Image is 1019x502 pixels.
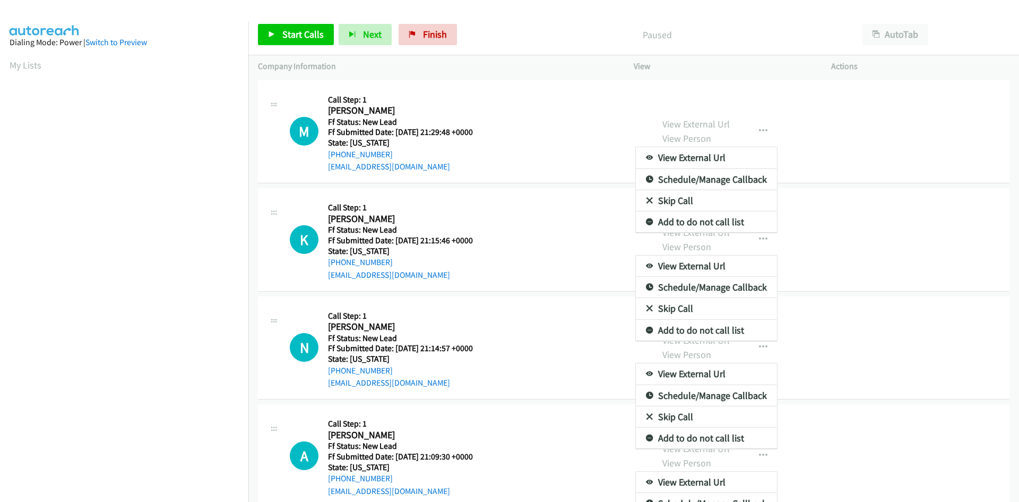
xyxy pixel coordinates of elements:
a: Skip Call [636,406,777,428]
a: Add to do not call list [636,211,777,233]
a: Schedule/Manage Callback [636,277,777,298]
div: Dialing Mode: Power | [10,36,239,49]
a: Switch to Preview [85,37,147,47]
a: View External Url [636,363,777,385]
a: Skip Call [636,190,777,211]
a: Schedule/Manage Callback [636,169,777,190]
a: Schedule/Manage Callback [636,385,777,406]
a: Skip Call [636,298,777,319]
a: View External Url [636,472,777,493]
a: My Lists [10,59,41,71]
a: Add to do not call list [636,320,777,341]
a: View External Url [636,147,777,168]
a: Add to do not call list [636,428,777,449]
a: View External Url [636,256,777,277]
